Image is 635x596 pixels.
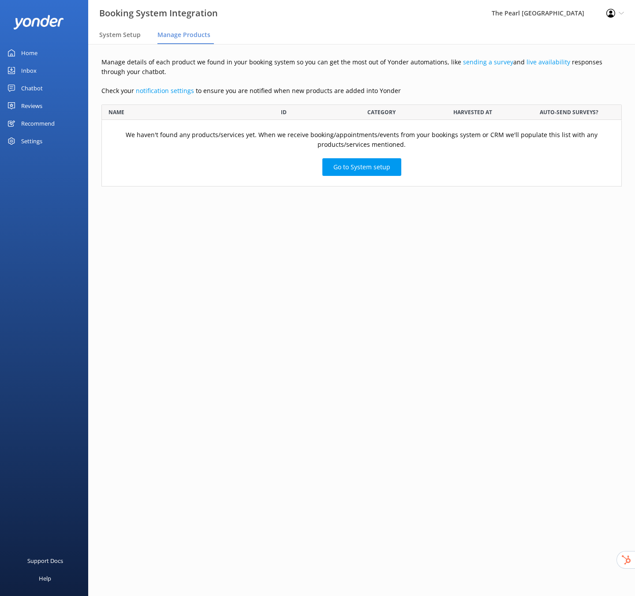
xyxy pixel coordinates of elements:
a: sending a survey [463,58,513,66]
img: yonder-white-logo.png [13,15,64,30]
span: System Setup [99,30,141,39]
span: Manage Products [157,30,210,39]
div: Inbox [21,62,37,79]
a: Go to System setup [322,159,401,176]
div: Home [21,44,37,62]
p: We haven't found any products/services yet. When we receive booking/appointments/events from your... [111,130,613,150]
p: Manage details of each product we found in your booking system so you can get the most out of Yon... [101,57,622,77]
a: notification settings [136,86,194,95]
div: Recommend [21,115,55,132]
div: Settings [21,132,42,150]
span: NAME [108,108,124,116]
p: Check your to ensure you are notified when new products are added into Yonder [101,86,622,96]
span: HARVESTED AT [453,108,492,116]
h3: Booking System Integration [99,6,218,20]
div: grid [101,120,622,186]
div: Help [39,570,51,587]
a: live availability [527,58,570,66]
div: Support Docs [27,552,63,570]
div: Chatbot [21,79,43,97]
div: Reviews [21,97,42,115]
span: CATEGORY [367,108,396,116]
span: ID [281,108,287,116]
span: AUTO-SEND SURVEYS? [540,108,598,116]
